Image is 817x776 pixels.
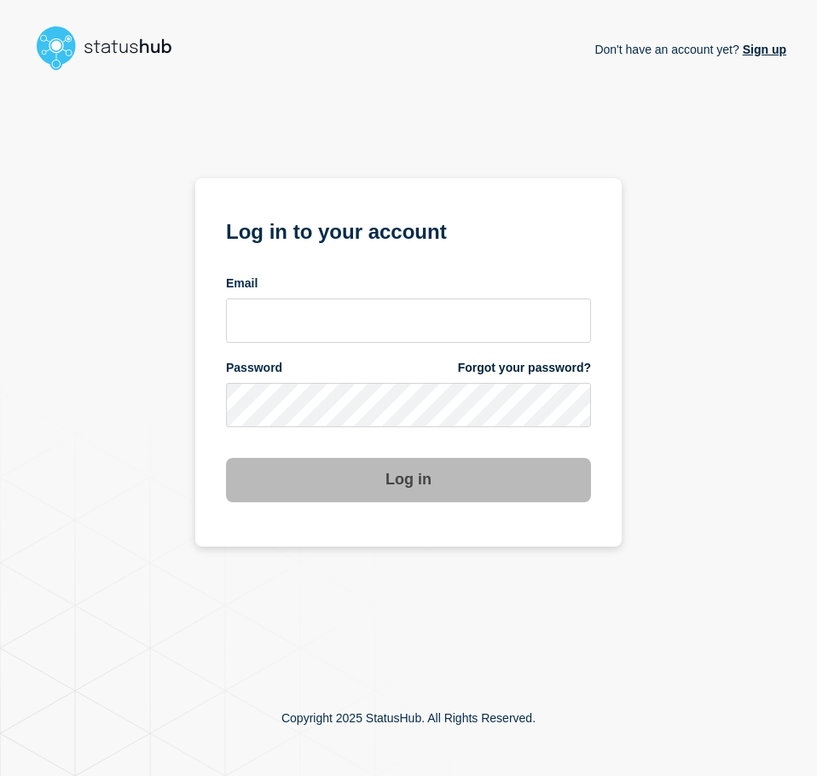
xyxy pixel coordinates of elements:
input: password input [226,383,591,427]
button: Log in [226,458,591,502]
p: Copyright 2025 StatusHub. All Rights Reserved. [281,711,536,725]
a: Sign up [739,43,786,56]
span: Email [226,275,258,292]
h1: Log in to your account [226,214,591,246]
img: StatusHub logo [31,20,193,75]
span: Password [226,360,282,376]
p: Don't have an account yet? [594,29,786,70]
input: email input [226,298,591,343]
a: Forgot your password? [458,360,591,376]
